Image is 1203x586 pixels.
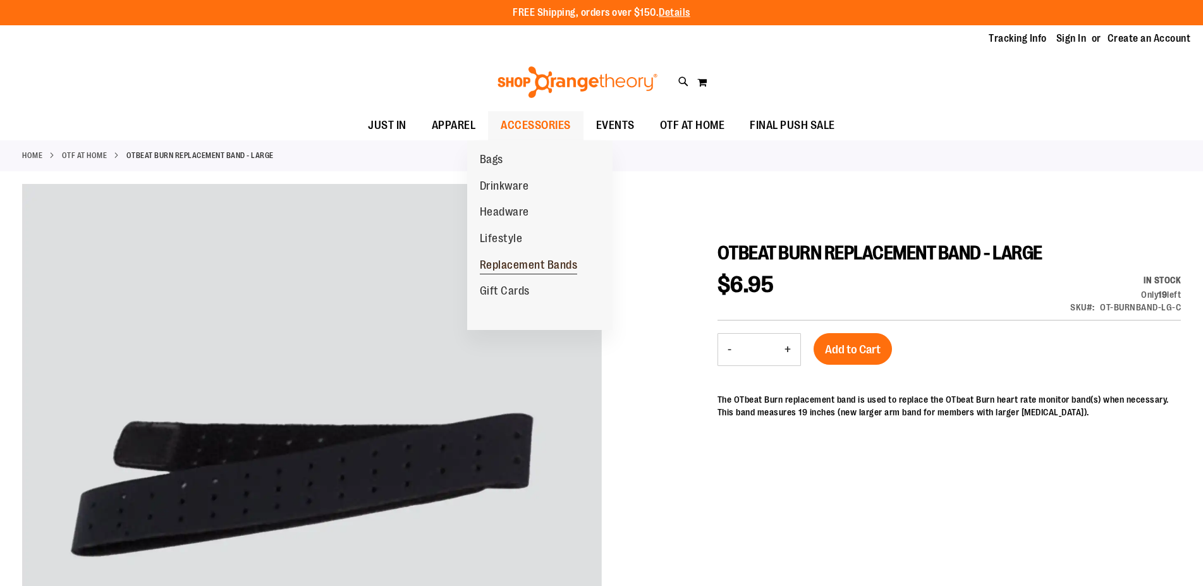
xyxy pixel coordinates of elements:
a: Lifestyle [467,226,535,252]
a: JUST IN [355,111,419,140]
a: Replacement Bands [467,252,590,279]
span: Gift Cards [480,284,530,300]
a: Sign In [1056,32,1087,46]
span: $6.95 [718,272,774,298]
span: Replacement Bands [480,259,578,274]
span: APPAREL [432,111,476,140]
input: Product quantity [741,334,775,365]
a: Gift Cards [467,278,542,305]
span: Bags [480,153,503,169]
strong: 19 [1158,290,1167,300]
a: ACCESSORIES [488,111,583,140]
span: Add to Cart [825,343,881,357]
a: Details [659,7,690,18]
p: The OTbeat Burn replacement band is used to replace the OTbeat Burn heart rate monitor band(s) wh... [718,393,1181,418]
a: Create an Account [1108,32,1191,46]
a: Drinkware [467,173,542,200]
a: Home [22,150,42,161]
span: FINAL PUSH SALE [750,111,835,140]
button: Decrease product quantity [718,334,741,365]
div: Only 19 left [1070,288,1181,301]
a: FINAL PUSH SALE [737,111,848,140]
a: Headware [467,199,542,226]
a: Tracking Info [989,32,1047,46]
button: Add to Cart [814,333,892,365]
span: ACCESSORIES [501,111,571,140]
ul: ACCESSORIES [467,140,613,330]
span: OTBEAT BURN REPLACEMENT BAND - LARGE [718,242,1042,264]
a: Bags [467,147,516,173]
button: Increase product quantity [775,334,800,365]
a: OTF AT HOME [647,111,738,140]
div: Availability [1070,274,1181,286]
strong: OTBEAT BURN REPLACEMENT BAND - LARGE [126,150,274,161]
div: OT-BURNBAND-LG-C [1100,301,1181,314]
span: JUST IN [368,111,406,140]
span: Lifestyle [480,232,523,248]
span: In stock [1144,275,1181,285]
span: Headware [480,205,529,221]
a: EVENTS [583,111,647,140]
span: Drinkware [480,180,529,195]
a: OTF AT HOME [62,150,107,161]
p: FREE Shipping, orders over $150. [513,6,690,20]
span: OTF AT HOME [660,111,725,140]
img: Shop Orangetheory [496,66,659,98]
strong: SKU [1070,302,1095,312]
span: EVENTS [596,111,635,140]
a: APPAREL [419,111,489,140]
